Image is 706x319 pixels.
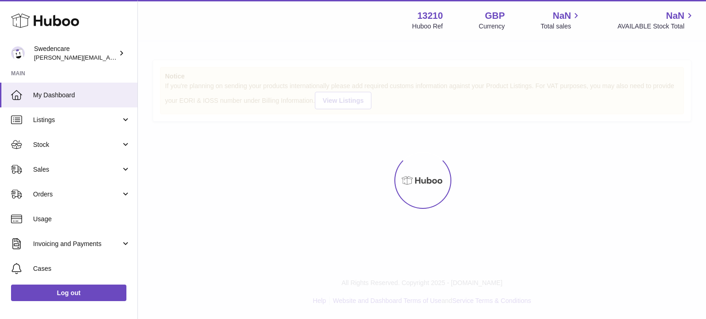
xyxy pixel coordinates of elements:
[485,10,505,22] strong: GBP
[11,46,25,60] img: rebecca.fall@swedencare.co.uk
[417,10,443,22] strong: 13210
[617,10,695,31] a: NaN AVAILABLE Stock Total
[33,140,121,149] span: Stock
[34,45,117,62] div: Swedencare
[617,22,695,31] span: AVAILABLE Stock Total
[33,165,121,174] span: Sales
[552,10,571,22] span: NaN
[33,240,121,248] span: Invoicing and Payments
[33,190,121,199] span: Orders
[541,10,581,31] a: NaN Total sales
[33,116,121,124] span: Listings
[412,22,443,31] div: Huboo Ref
[479,22,505,31] div: Currency
[541,22,581,31] span: Total sales
[34,54,184,61] span: [PERSON_NAME][EMAIL_ADDRESS][DOMAIN_NAME]
[666,10,684,22] span: NaN
[33,264,131,273] span: Cases
[33,215,131,224] span: Usage
[11,285,126,301] a: Log out
[33,91,131,100] span: My Dashboard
